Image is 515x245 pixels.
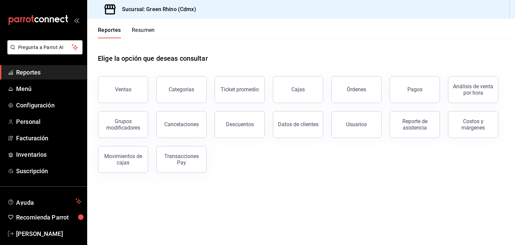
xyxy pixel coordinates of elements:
[452,118,494,131] div: Costos y márgenes
[221,86,259,93] div: Ticket promedio
[102,118,144,131] div: Grupos modificadores
[278,121,319,128] div: Datos de clientes
[407,86,422,93] div: Pagos
[346,121,367,128] div: Usuarios
[5,49,82,56] a: Pregunta a Parrot AI
[169,86,194,93] div: Categorías
[98,76,148,103] button: Ventas
[98,27,121,38] button: Reportes
[291,86,305,93] div: Cajas
[18,44,72,51] span: Pregunta a Parrot AI
[16,84,81,93] span: Menú
[74,17,79,23] button: open_drawer_menu
[16,213,81,222] span: Recomienda Parrot
[390,111,440,138] button: Reporte de asistencia
[273,111,323,138] button: Datos de clientes
[98,53,208,63] h1: Elige la opción que deseas consultar
[98,146,148,173] button: Movimientos de cajas
[156,111,207,138] button: Cancelaciones
[16,229,81,238] span: [PERSON_NAME]
[16,197,73,205] span: Ayuda
[16,134,81,143] span: Facturación
[161,153,202,166] div: Transacciones Pay
[115,86,131,93] div: Ventas
[394,118,436,131] div: Reporte de asistencia
[98,111,148,138] button: Grupos modificadores
[215,111,265,138] button: Descuentos
[117,5,196,13] h3: Sucursal: Green Rhino (Cdmx)
[215,76,265,103] button: Ticket promedio
[7,40,82,54] button: Pregunta a Parrot AI
[273,76,323,103] button: Cajas
[390,76,440,103] button: Pagos
[102,153,144,166] div: Movimientos de cajas
[164,121,199,128] div: Cancelaciones
[452,83,494,96] div: Análisis de venta por hora
[226,121,254,128] div: Descuentos
[132,27,155,38] button: Resumen
[347,86,366,93] div: Órdenes
[331,76,382,103] button: Órdenes
[156,146,207,173] button: Transacciones Pay
[98,27,155,38] div: navigation tabs
[448,111,498,138] button: Costos y márgenes
[16,166,81,176] span: Suscripción
[16,68,81,77] span: Reportes
[16,101,81,110] span: Configuración
[16,150,81,159] span: Inventarios
[331,111,382,138] button: Usuarios
[156,76,207,103] button: Categorías
[448,76,498,103] button: Análisis de venta por hora
[16,117,81,126] span: Personal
